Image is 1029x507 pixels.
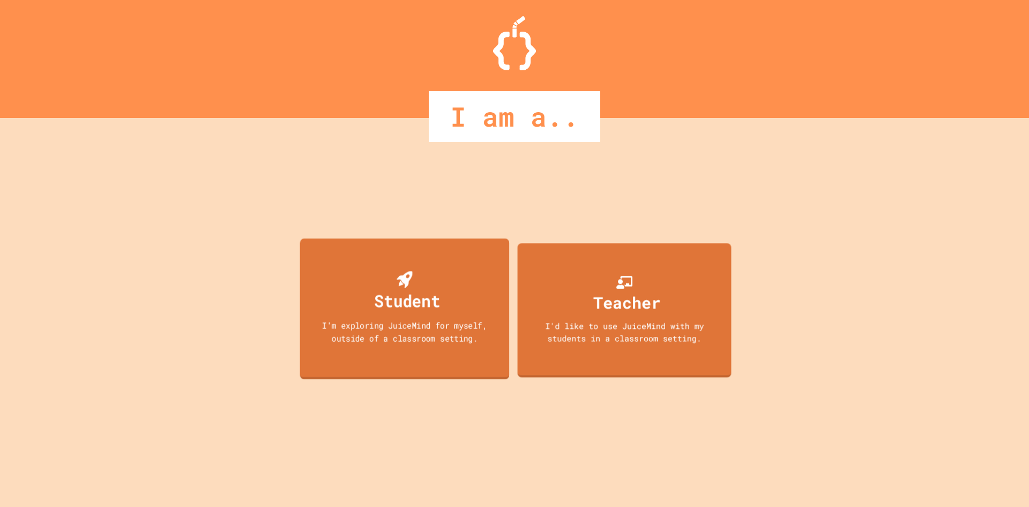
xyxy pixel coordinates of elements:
div: I'm exploring JuiceMind for myself, outside of a classroom setting. [310,319,499,344]
div: I'd like to use JuiceMind with my students in a classroom setting. [528,320,721,344]
img: Logo.svg [493,16,536,70]
div: Teacher [593,290,661,314]
div: I am a.. [429,91,600,142]
div: Student [374,288,440,313]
